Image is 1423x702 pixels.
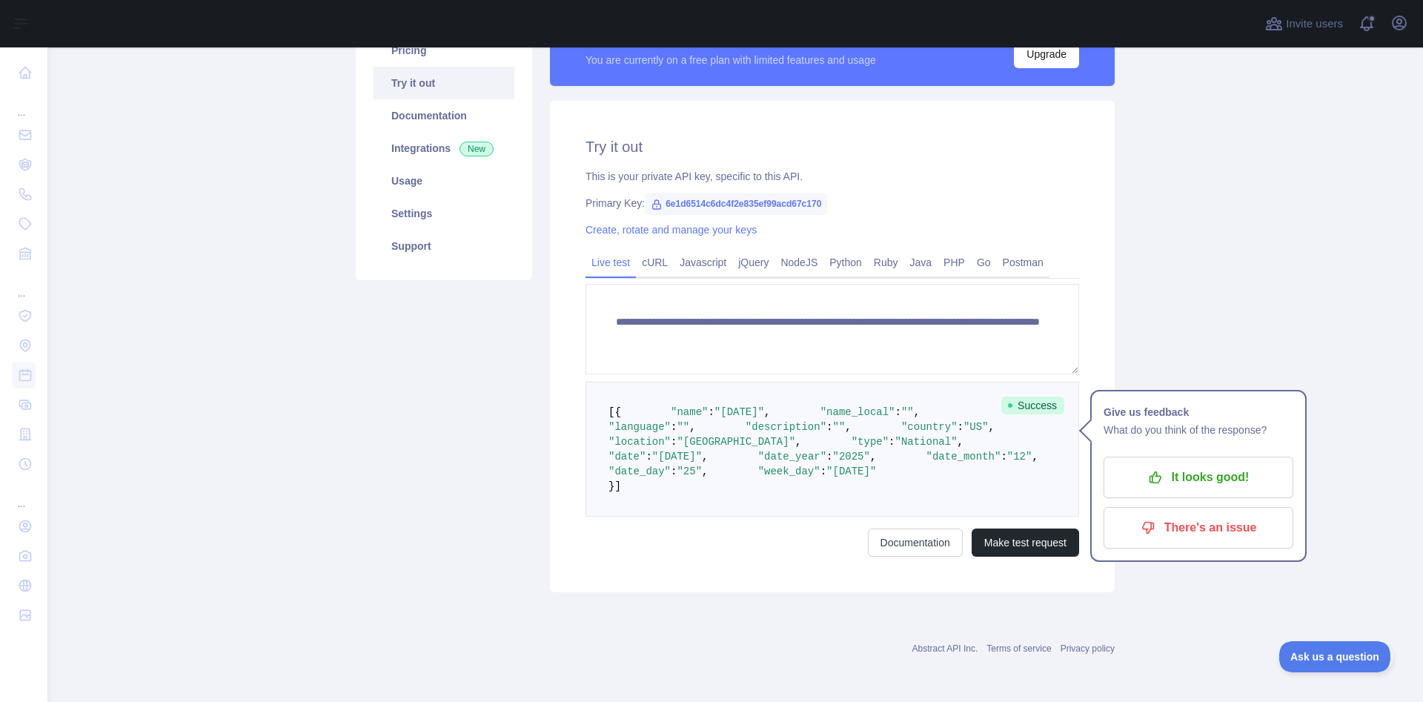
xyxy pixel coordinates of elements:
span: "[GEOGRAPHIC_DATA]" [677,436,795,448]
span: New [460,142,494,156]
a: NodeJS [774,251,823,274]
span: "" [677,421,689,433]
a: Try it out [374,67,514,99]
button: Upgrade [1014,40,1079,68]
span: "date" [608,451,646,463]
div: ... [12,480,36,510]
span: , [702,451,708,463]
span: : [826,421,832,433]
a: Pricing [374,34,514,67]
span: , [1032,451,1038,463]
a: Terms of service [986,643,1051,654]
span: "week_day" [758,466,820,477]
span: "description" [746,421,826,433]
span: , [795,436,801,448]
button: Make test request [972,529,1079,557]
div: You are currently on a free plan with limited features and usage [586,53,876,67]
a: Javascript [674,251,732,274]
span: "date_year" [758,451,826,463]
a: Documentation [868,529,963,557]
span: : [889,436,895,448]
span: , [845,421,851,433]
span: "25" [677,466,702,477]
span: : [646,451,651,463]
span: , [689,421,695,433]
span: "" [901,406,914,418]
span: "date_day" [608,466,671,477]
span: "2025" [833,451,870,463]
span: [ [608,406,614,418]
span: 6e1d6514c6dc4f2e835ef99acd67c170 [645,193,827,215]
div: ... [12,270,36,299]
a: Go [971,251,997,274]
div: This is your private API key, specific to this API. [586,169,1079,184]
span: : [1001,451,1006,463]
span: : [671,466,677,477]
span: "" [832,421,845,433]
span: "country" [901,421,958,433]
a: Java [904,251,938,274]
div: ... [12,89,36,119]
a: Privacy policy [1061,643,1115,654]
span: "name_local" [820,406,895,418]
a: Documentation [374,99,514,132]
button: Invite users [1262,12,1346,36]
span: , [958,436,963,448]
a: Create, rotate and manage your keys [586,224,757,236]
span: "12" [1007,451,1032,463]
span: : [826,451,832,463]
a: cURL [636,251,674,274]
span: : [820,466,826,477]
iframe: Toggle Customer Support [1279,641,1393,672]
span: Invite users [1286,16,1343,33]
span: "type" [852,436,889,448]
span: "US" [963,421,989,433]
span: "date_month" [926,451,1001,463]
span: "[DATE]" [714,406,764,418]
span: ] [614,480,620,492]
a: Settings [374,197,514,230]
span: } [608,480,614,492]
span: "[DATE]" [826,466,876,477]
span: : [671,436,677,448]
h2: Try it out [586,136,1079,157]
a: Support [374,230,514,262]
span: , [764,406,770,418]
span: { [614,406,620,418]
p: What do you think of the response? [1104,421,1293,439]
a: Live test [586,251,636,274]
a: Usage [374,165,514,197]
span: , [870,451,876,463]
span: Success [1001,397,1064,414]
a: PHP [938,251,971,274]
span: "language" [608,421,671,433]
span: , [702,466,708,477]
span: : [708,406,714,418]
a: Python [823,251,868,274]
a: Ruby [868,251,904,274]
span: "name" [671,406,708,418]
a: jQuery [732,251,774,274]
span: "location" [608,436,671,448]
span: : [895,406,901,418]
span: : [671,421,677,433]
span: "National" [895,436,958,448]
span: , [989,421,995,433]
a: Postman [997,251,1049,274]
span: : [958,421,963,433]
h1: Give us feedback [1104,403,1293,421]
span: , [914,406,920,418]
a: Integrations New [374,132,514,165]
span: "[DATE]" [652,451,702,463]
a: Abstract API Inc. [912,643,978,654]
div: Primary Key: [586,196,1079,211]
